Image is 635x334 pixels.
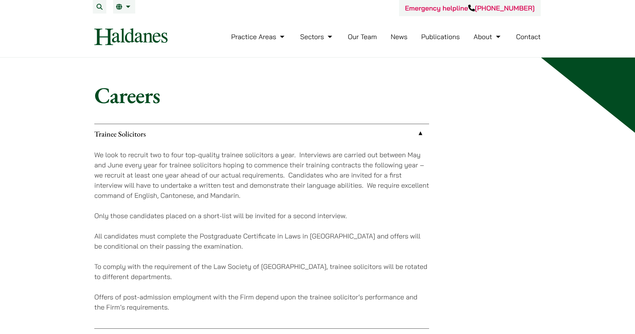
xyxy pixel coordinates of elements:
a: Publications [421,32,460,41]
p: All candidates must complete the Postgraduate Certificate in Laws in [GEOGRAPHIC_DATA] and offers... [94,231,429,251]
p: Offers of post-admission employment with the Firm depend upon the trainee solicitor’s performance... [94,292,429,312]
h1: Careers [94,82,541,109]
a: Trainee Solicitors [94,124,429,144]
a: Practice Areas [231,32,286,41]
div: Trainee Solicitors [94,144,429,328]
p: To comply with the requirement of the Law Society of [GEOGRAPHIC_DATA], trainee solicitors will b... [94,261,429,282]
p: We look to recruit two to four top-quality trainee solicitors a year. Interviews are carried out ... [94,150,429,200]
p: Only those candidates placed on a short-list will be invited for a second interview. [94,211,429,221]
a: Emergency helpline[PHONE_NUMBER] [405,4,535,12]
a: Our Team [348,32,377,41]
a: Contact [516,32,541,41]
a: About [473,32,502,41]
a: News [391,32,408,41]
a: Sectors [300,32,334,41]
img: Logo of Haldanes [94,28,168,45]
a: EN [116,4,132,10]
